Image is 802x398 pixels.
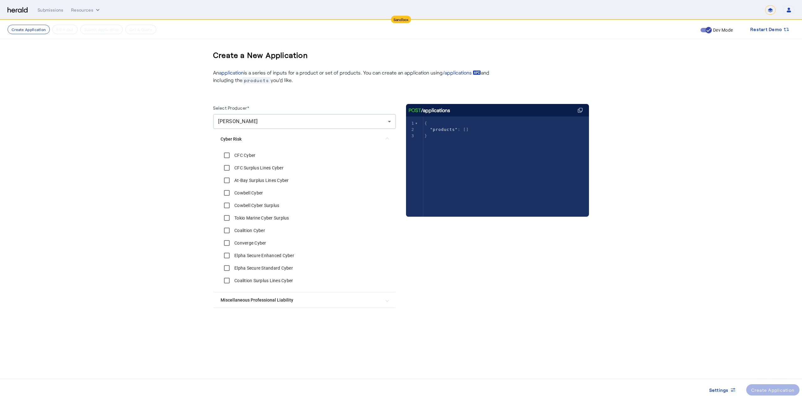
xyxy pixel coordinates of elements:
[391,16,411,23] div: Sandbox
[52,25,77,34] button: Fill it Out
[233,152,255,158] label: CFC Cyber
[233,177,289,183] label: At-Bay Surplus Lines Cyber
[242,77,271,84] span: products
[430,127,458,132] span: "products"
[233,202,279,209] label: Cowbell Cyber Surplus
[233,277,293,284] label: Coalition Surplus Lines Cyber
[80,25,123,34] button: Submit Application
[709,387,729,393] span: Settings
[218,118,258,124] span: [PERSON_NAME]
[8,7,28,13] img: Herald Logo
[8,25,50,34] button: Create Application
[233,252,294,259] label: Elpha Secure Enhanced Cyber
[233,240,266,246] label: Converge Cyber
[221,136,381,142] mat-panel-title: Cyber Risk
[424,127,469,132] span: : []
[125,25,156,34] button: Get A Quote
[213,45,308,65] h3: Create a New Application
[406,104,589,204] herald-code-block: /applications
[406,133,415,139] div: 3
[409,106,421,114] span: POST
[704,384,741,395] button: Settings
[406,127,415,133] div: 2
[233,190,263,196] label: Cowbell Cyber
[409,106,450,114] div: /applications
[233,265,293,271] label: Elpha Secure Standard Cyber
[745,24,794,35] button: Restart Demo
[213,149,396,292] div: Cyber Risk
[443,69,481,76] a: /applications
[219,70,244,75] a: application
[213,69,495,84] p: An is a series of inputs for a product or set of products. You can create an application using an...
[213,129,396,149] mat-expansion-panel-header: Cyber Risk
[221,297,381,303] mat-panel-title: Miscellaneous Professional Liability
[38,7,64,13] div: Submissions
[406,120,415,127] div: 1
[233,165,284,171] label: CFC Surplus Lines Cyber
[424,121,427,126] span: {
[213,105,249,111] label: Select Producer*
[233,227,265,234] label: Coalition Cyber
[233,215,289,221] label: Tokio Marine Cyber Surplus
[750,26,782,33] span: Restart Demo
[213,292,396,308] mat-expansion-panel-header: Miscellaneous Professional Liability
[712,27,733,33] label: Dev Mode
[424,133,427,138] span: }
[71,7,101,13] button: Resources dropdown menu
